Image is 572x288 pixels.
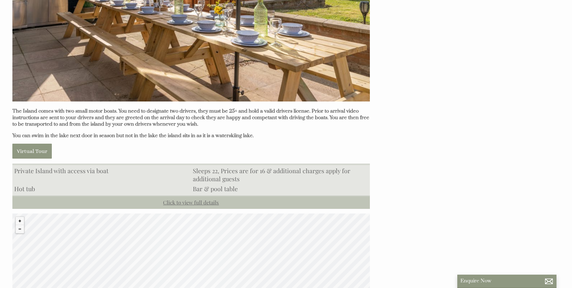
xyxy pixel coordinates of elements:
[12,108,369,128] strong: The Island comes with two small motor boats. You need to designate two drivers, they must be 25+ ...
[460,278,553,284] p: Enquire Now
[191,184,370,194] li: Bar & pool table
[12,166,191,176] li: Private Island with access via boat
[191,166,370,184] li: Sleeps 22, Prices are for 16 & additional charges apply for additional guests
[16,217,24,225] button: Zoom in
[12,184,191,194] li: Hot tub
[12,133,254,139] strong: You can swim in the lake next door in season but not in the lake the island sits in as it is a wa...
[12,196,370,209] a: Click to view full details
[12,144,52,159] a: Virtual Tour
[16,225,24,233] button: Zoom out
